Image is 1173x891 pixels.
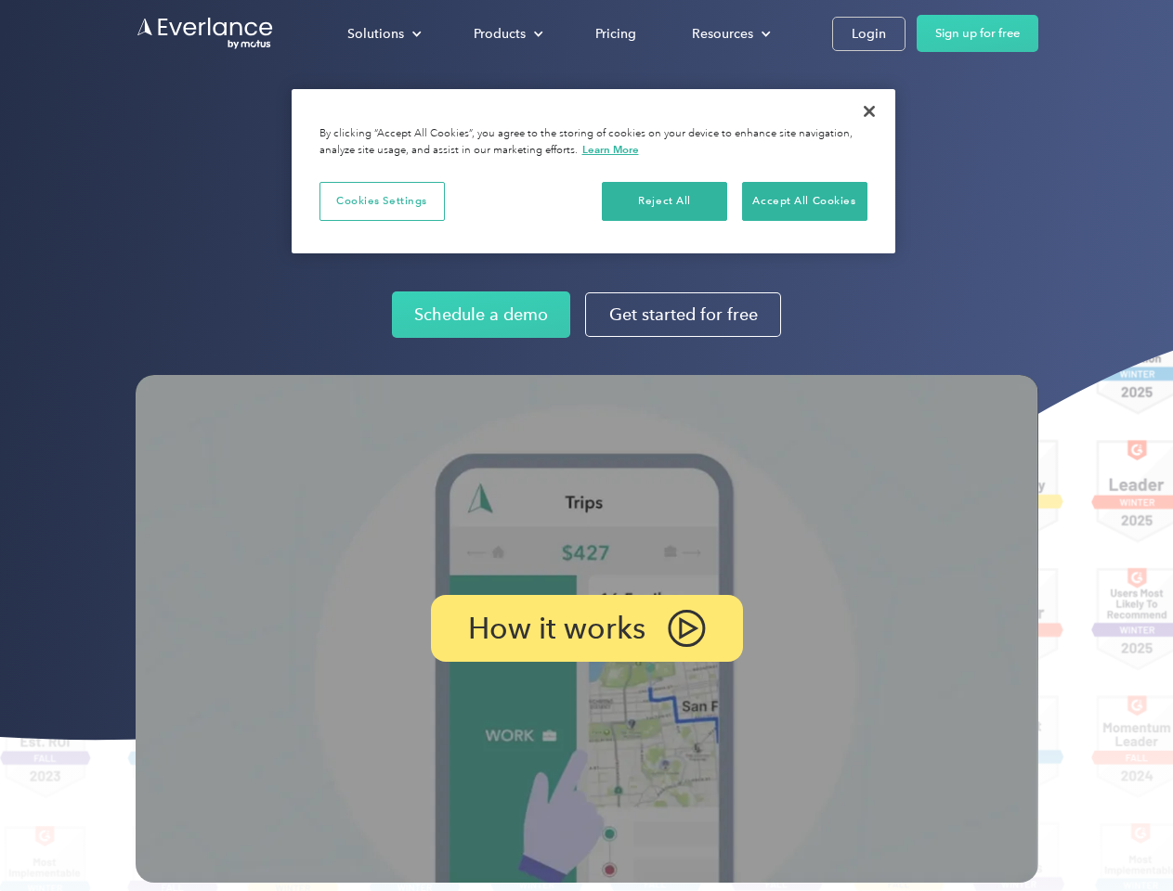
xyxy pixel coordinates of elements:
div: Products [474,22,526,45]
div: Solutions [347,22,404,45]
a: Go to homepage [136,16,275,51]
a: Pricing [577,18,655,50]
div: Cookie banner [292,89,895,253]
div: Solutions [329,18,437,50]
p: How it works [468,617,645,639]
div: Resources [692,22,753,45]
div: By clicking “Accept All Cookies”, you agree to the storing of cookies on your device to enhance s... [319,126,867,159]
button: Accept All Cookies [742,182,867,221]
button: Close [849,91,890,132]
a: Get started for free [585,292,781,337]
a: More information about your privacy, opens in a new tab [582,143,639,156]
div: Privacy [292,89,895,253]
a: Sign up for free [917,15,1038,52]
div: Pricing [595,22,636,45]
a: Schedule a demo [392,291,570,338]
input: Submit [137,110,230,149]
div: Login [852,22,886,45]
div: Resources [673,18,786,50]
button: Reject All [602,182,727,221]
button: Cookies Settings [319,182,445,221]
div: Products [455,18,558,50]
a: Login [832,17,906,51]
